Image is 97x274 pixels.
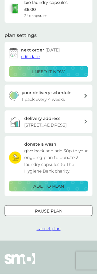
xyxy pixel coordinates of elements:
[24,147,88,175] p: give back and add 30p to your ongoing plan to donate 2 laundry capsules to The Hygiene Bank charity.
[9,3,21,15] img: bio laundry capsules
[5,111,92,133] a: delivery address[STREET_ADDRESS]
[24,141,56,147] h3: donate a wash
[21,47,60,53] h2: next order
[35,208,62,214] p: Pause plan
[37,225,61,232] button: cancel plan
[5,32,37,39] h2: plan settings
[45,47,60,53] span: [DATE]
[21,53,40,60] button: edit date
[33,183,64,190] p: ADD TO PLAN
[37,226,61,231] span: cancel plan
[5,253,35,273] img: smol
[5,205,92,216] button: Pause plan
[22,96,65,103] p: 1 pack every 4 weeks
[24,13,47,18] span: 24x capsules
[22,89,72,96] h3: your delivery schedule
[32,68,65,75] p: i need it now
[9,66,88,77] button: i need it now
[24,6,36,13] p: £6.00
[5,85,92,107] button: your delivery schedule1 pack every 4 weeks
[24,122,67,128] p: [STREET_ADDRESS]
[21,54,40,59] span: edit date
[9,181,88,192] button: ADD TO PLAN
[24,115,60,122] h3: delivery address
